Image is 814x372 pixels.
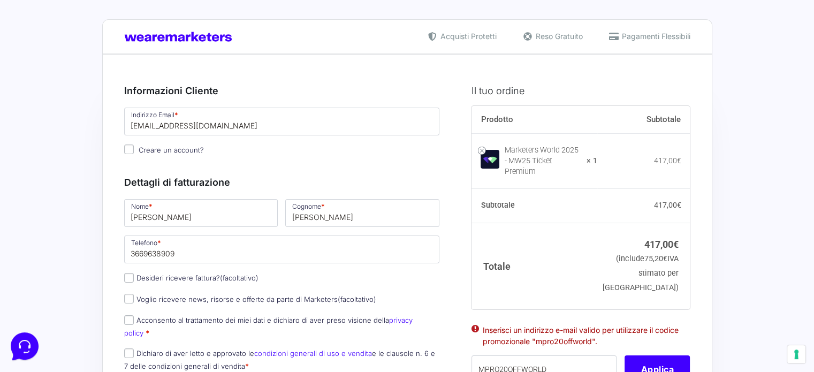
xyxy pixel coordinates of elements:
[17,61,39,82] img: dark
[124,274,258,282] label: Desideri ricevere fattura?
[471,189,597,223] th: Subtotale
[9,274,74,298] button: Home
[676,156,681,165] span: €
[663,254,667,263] span: €
[471,106,597,134] th: Prodotto
[24,199,175,210] input: Cerca un articolo...
[483,324,679,347] li: Inserisci un indirizzo e-mail valido per utilizzare il codice promozionale "mpro20offworld".
[165,289,180,298] p: Aiuto
[471,83,690,98] h3: Il tuo ordine
[13,56,201,88] a: [PERSON_NAME]figurati 😉 questa la chiudo[DATE]
[140,274,206,298] button: Aiuto
[45,73,170,83] p: figurati 😉 questa la chiudo
[220,274,258,282] span: (facoltativo)
[787,345,805,363] button: Le tue preferenze relative al consenso per le tecnologie di tracciamento
[587,156,597,166] strong: × 1
[17,133,197,155] button: Inizia una conversazione
[17,102,39,124] img: dark
[533,31,583,42] span: Reso Gratuito
[17,176,83,185] span: Trova una risposta
[9,9,180,26] h2: Ciao da Marketers 👋
[74,274,140,298] button: Messaggi
[673,239,679,250] span: €
[124,348,134,358] input: Dichiaro di aver letto e approvato lecondizioni generali di uso e venditae le clausole n. 6 e 7 d...
[124,108,440,135] input: Indirizzo Email *
[176,101,197,111] p: [DATE]
[124,294,134,303] input: Voglio ricevere news, risorse e offerte da parte di Marketers(facoltativo)
[124,236,440,263] input: Telefono *
[93,289,121,298] p: Messaggi
[124,295,376,303] label: Voglio ricevere news, risorse e offerte da parte di Marketers
[124,83,440,98] h3: Informazioni Cliente
[124,175,440,189] h3: Dettagli di fatturazione
[124,145,134,154] input: Creare un account?
[124,349,435,370] label: Dichiaro di aver letto e approvato le e le clausole n. 6 e 7 delle condizioni generali di vendita
[338,295,376,303] span: (facoltativo)
[124,316,413,337] label: Acconsento al trattamento dei miei dati e dichiaro di aver preso visione della
[114,176,197,185] a: Apri Centro Assistenza
[597,106,690,134] th: Subtotale
[471,223,597,309] th: Totale
[139,146,204,154] span: Creare un account?
[619,31,690,42] span: Pagamenti Flessibili
[45,114,170,125] p: Ciao 🙂 assolutamente sì. CopyMastery è pensato anche per chi si occupa di comunicazione online e ...
[13,97,201,129] a: [PERSON_NAME]Ciao 🙂 assolutamente sì. CopyMastery è pensato anche per chi si occupa di comunicazi...
[176,60,197,70] p: [DATE]
[124,273,134,283] input: Desideri ricevere fattura?(facoltativo)
[95,43,197,51] a: [DEMOGRAPHIC_DATA] tutto
[124,315,134,325] input: Acconsento al trattamento dei miei dati e dichiaro di aver preso visione dellaprivacy policy
[438,31,497,42] span: Acquisti Protetti
[9,330,41,362] iframe: Customerly Messenger Launcher
[481,150,499,169] img: Marketers World 2025 - MW25 Ticket Premium
[45,60,170,71] span: [PERSON_NAME]
[124,199,278,227] input: Nome *
[45,101,170,112] span: [PERSON_NAME]
[285,199,439,227] input: Cognome *
[653,156,681,165] bdi: 417,00
[603,254,679,292] small: (include IVA stimato per [GEOGRAPHIC_DATA])
[644,239,679,250] bdi: 417,00
[676,201,681,209] span: €
[17,43,91,51] span: Le tue conversazioni
[124,316,413,337] a: privacy policy
[32,289,50,298] p: Home
[254,349,372,358] a: condizioni generali di uso e vendita
[505,145,580,177] div: Marketers World 2025 - MW25 Ticket Premium
[653,201,681,209] bdi: 417,00
[644,254,667,263] span: 75,20
[70,140,158,148] span: Inizia una conversazione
